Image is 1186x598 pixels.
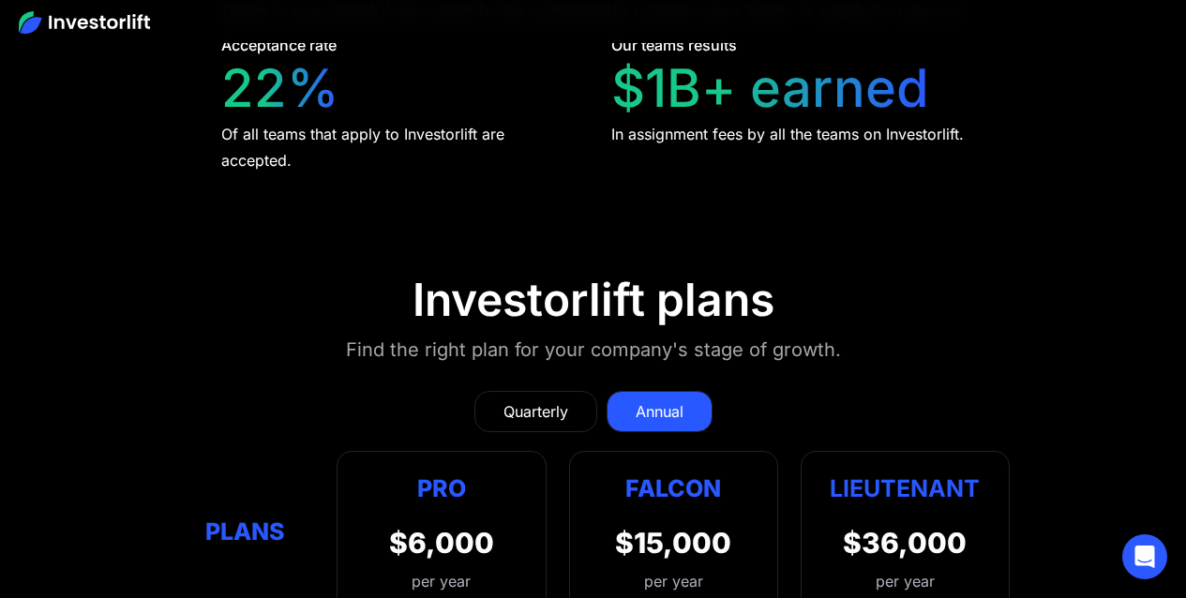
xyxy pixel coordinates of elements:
[611,34,737,56] div: Our teams results
[221,57,339,120] div: 22%
[176,513,314,549] div: Plans
[413,273,774,327] div: Investorlift plans
[221,121,577,173] div: Of all teams that apply to Investorlift are accepted.
[221,34,337,56] div: Acceptance rate
[625,471,721,507] div: Falcon
[346,335,841,365] div: Find the right plan for your company's stage of growth.
[389,471,494,507] div: Pro
[611,57,929,120] div: $1B+ earned
[389,526,494,560] div: $6,000
[1122,534,1167,579] div: Open Intercom Messenger
[830,474,980,502] strong: Lieutenant
[615,526,731,560] div: $15,000
[389,570,494,592] div: per year
[876,570,935,592] div: per year
[636,400,683,423] div: Annual
[644,570,703,592] div: per year
[611,121,964,147] div: In assignment fees by all the teams on Investorlift.
[843,526,967,560] div: $36,000
[503,400,568,423] div: Quarterly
